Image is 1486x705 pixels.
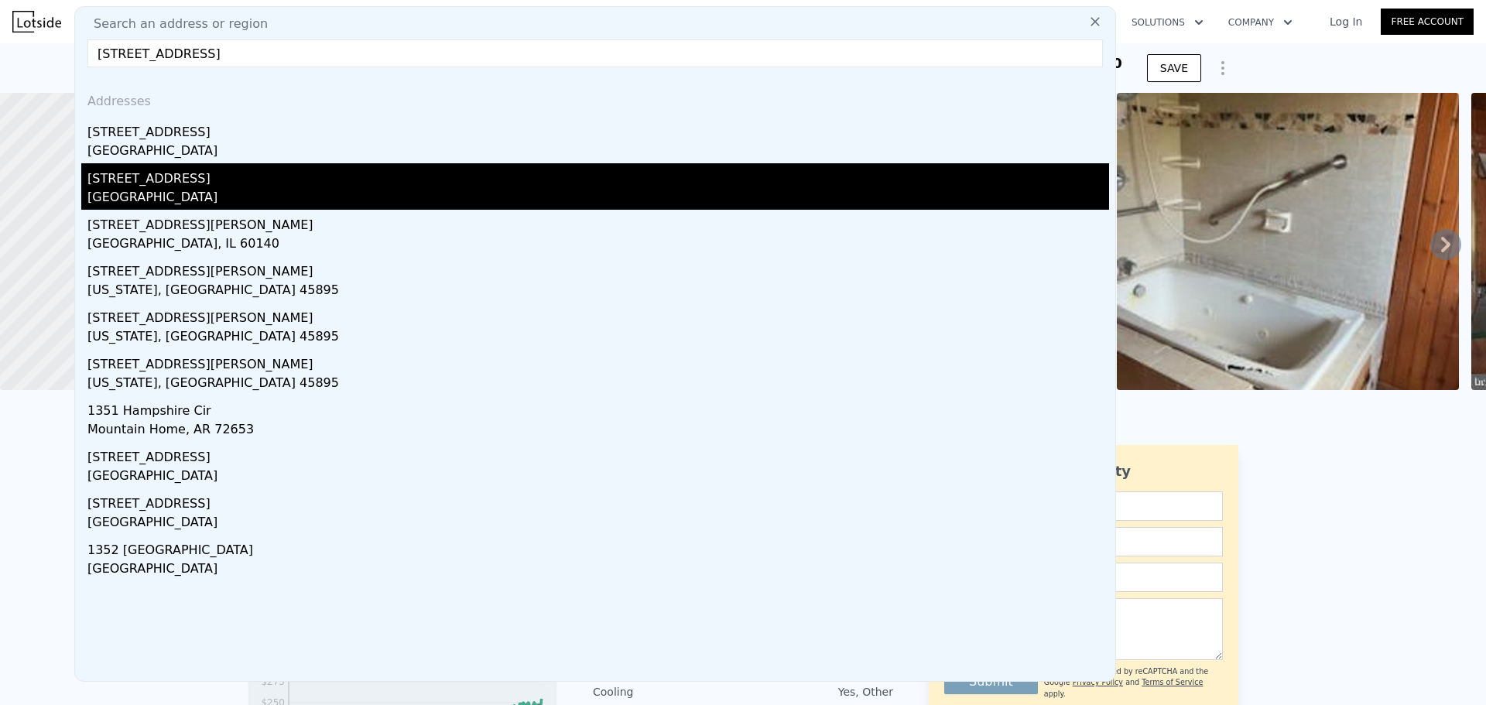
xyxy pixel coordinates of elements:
[87,442,1109,467] div: [STREET_ADDRESS]
[87,467,1109,488] div: [GEOGRAPHIC_DATA]
[1142,678,1203,686] a: Terms of Service
[1216,9,1305,36] button: Company
[1044,666,1223,700] div: This site is protected by reCAPTCHA and the Google and apply.
[87,303,1109,327] div: [STREET_ADDRESS][PERSON_NAME]
[593,684,743,700] div: Cooling
[87,488,1109,513] div: [STREET_ADDRESS]
[87,513,1109,535] div: [GEOGRAPHIC_DATA]
[1311,14,1381,29] a: Log In
[1381,9,1474,35] a: Free Account
[87,210,1109,234] div: [STREET_ADDRESS][PERSON_NAME]
[1119,9,1216,36] button: Solutions
[1207,53,1238,84] button: Show Options
[87,327,1109,349] div: [US_STATE], [GEOGRAPHIC_DATA] 45895
[261,676,285,687] tspan: $275
[87,395,1109,420] div: 1351 Hampshire Cir
[87,39,1103,67] input: Enter an address, city, region, neighborhood or zip code
[87,142,1109,163] div: [GEOGRAPHIC_DATA]
[87,117,1109,142] div: [STREET_ADDRESS]
[1117,93,1459,390] img: Sale: 151732106 Parcel: 64838507
[944,669,1038,694] button: Submit
[1147,54,1201,82] button: SAVE
[87,535,1109,560] div: 1352 [GEOGRAPHIC_DATA]
[743,684,893,700] div: Yes, Other
[81,15,268,33] span: Search an address or region
[87,234,1109,256] div: [GEOGRAPHIC_DATA], IL 60140
[87,560,1109,581] div: [GEOGRAPHIC_DATA]
[87,420,1109,442] div: Mountain Home, AR 72653
[87,281,1109,303] div: [US_STATE], [GEOGRAPHIC_DATA] 45895
[1073,678,1123,686] a: Privacy Policy
[87,188,1109,210] div: [GEOGRAPHIC_DATA]
[81,80,1109,117] div: Addresses
[87,163,1109,188] div: [STREET_ADDRESS]
[87,374,1109,395] div: [US_STATE], [GEOGRAPHIC_DATA] 45895
[87,256,1109,281] div: [STREET_ADDRESS][PERSON_NAME]
[87,349,1109,374] div: [STREET_ADDRESS][PERSON_NAME]
[12,11,61,33] img: Lotside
